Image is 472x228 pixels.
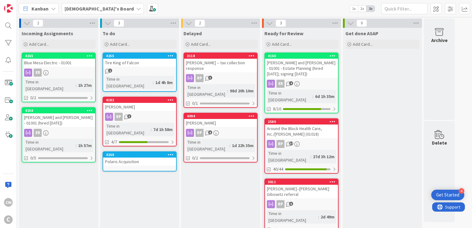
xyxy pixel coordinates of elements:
img: Visit kanbanzone.com [4,4,13,13]
div: Delete [432,139,447,146]
div: 4094 [187,114,257,118]
div: ER [22,69,95,77]
span: : [227,87,228,94]
span: 0 [356,19,367,27]
div: 4183[PERSON_NAME] [103,97,176,111]
div: Time in [GEOGRAPHIC_DATA] [24,78,76,92]
div: [PERSON_NAME] and [PERSON_NAME] - 01001 - Estate Planning (hired [DATE]; signing [DATE]) [265,59,338,78]
div: Time in [GEOGRAPHIC_DATA] [186,139,230,152]
div: Time in [GEOGRAPHIC_DATA] [105,123,151,136]
div: Time in [GEOGRAPHIC_DATA] [105,76,153,89]
div: Time in [GEOGRAPHIC_DATA] [267,150,310,163]
div: 4258[PERSON_NAME] and [PERSON_NAME] - 01001 (hired [DATE]) [22,108,95,127]
span: 1x [350,6,358,12]
span: 8 [208,130,212,134]
div: 2580Around the Block Health Care, Inc./[PERSON_NAME] (01018) [265,119,338,138]
span: 1 [108,69,112,73]
div: 2580 [265,119,338,125]
div: [PERSON_NAME] [184,119,257,127]
div: RP [265,140,338,148]
div: 4094[PERSON_NAME] [184,113,257,127]
b: [DEMOGRAPHIC_DATA]'s Board [65,6,134,12]
div: Blue Mesa Electric - 01001 [22,59,95,67]
div: 4265 [25,54,95,58]
div: 27d 3h 12m [311,153,336,160]
span: 2 [33,19,43,27]
div: 3118 [184,53,257,59]
span: Add Card... [29,41,49,47]
span: : [318,213,319,220]
div: RP [196,129,204,137]
div: 98d 20h 10m [228,87,255,94]
span: 3 [127,114,131,118]
div: C [4,215,13,224]
span: 0/2 [192,155,198,161]
div: [PERSON_NAME]--[PERSON_NAME] Gibowitz referral [265,185,338,198]
span: 0/5 [30,155,36,161]
div: [PERSON_NAME] [103,103,176,111]
div: 3811[PERSON_NAME]--[PERSON_NAME] Gibowitz referral [265,179,338,198]
div: Time in [GEOGRAPHIC_DATA] [24,139,76,152]
div: RP [276,140,284,148]
span: : [153,79,154,86]
span: Add Card... [353,41,373,47]
span: Ready for Review [264,30,303,36]
div: 1d 4h 8m [154,79,174,86]
span: : [76,142,77,149]
span: 3x [366,6,375,12]
div: 4268 [106,153,176,157]
span: Kanban [32,5,48,12]
span: 2x [358,6,366,12]
input: Quick Filter... [381,3,428,14]
div: 4268Polaris Acquisition [103,152,176,166]
div: 3118 [187,54,257,58]
span: Add Card... [191,41,211,47]
div: 2580 [268,120,338,124]
div: ER [34,69,42,77]
div: RP [276,200,284,208]
span: Support [13,1,28,8]
span: 4 [289,81,293,85]
div: 7d 1h 58m [152,126,174,133]
div: 3811 [265,179,338,185]
div: Tire King of Falcon [103,59,176,67]
div: [PERSON_NAME] and [PERSON_NAME] - 01001 (hired [DATE]) [22,113,95,127]
div: 4166 [265,53,338,59]
div: 1d 22h 35m [230,142,255,149]
div: RP [184,129,257,137]
div: ER [265,80,338,88]
div: 4094 [184,113,257,119]
span: : [310,153,311,160]
span: Add Card... [110,41,130,47]
span: 3 [114,19,124,27]
div: 2d 49m [319,213,336,220]
div: Time in [GEOGRAPHIC_DATA] [267,90,313,103]
div: RP [196,74,204,82]
div: ER [22,129,95,137]
div: 6d 1h 35m [314,93,336,100]
div: RP [184,74,257,82]
span: 3 [276,19,286,27]
span: 4/7 [111,139,117,145]
div: ER [34,129,42,137]
div: RP [265,200,338,208]
div: 3118[PERSON_NAME] -- tax collection response [184,53,257,72]
div: 4183 [103,97,176,103]
span: 0/1 [192,100,198,107]
div: RP [103,113,176,121]
span: : [313,93,314,100]
span: : [76,82,77,89]
div: 4265Blue Mesa Electric - 01001 [22,53,95,67]
span: 0/2 [30,95,36,101]
div: Get Started [436,192,459,198]
div: 4258 [25,108,95,113]
span: 2 [195,19,205,27]
span: 8/10 [273,106,281,112]
div: 1h 27m [77,82,93,89]
div: 4183 [106,98,176,102]
span: 37 [289,141,293,146]
span: To do [103,30,115,36]
div: [PERSON_NAME] -- tax collection response [184,59,257,72]
span: 8 [289,202,293,206]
